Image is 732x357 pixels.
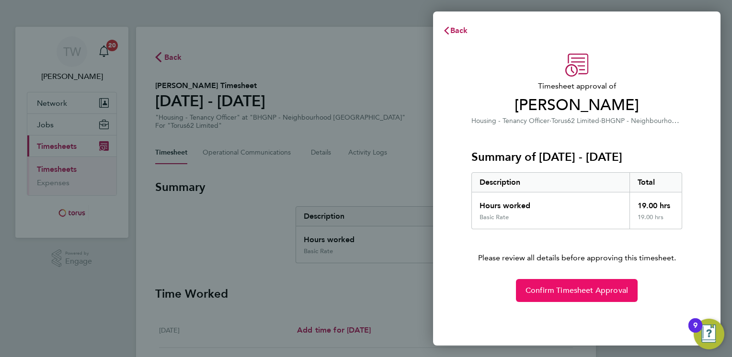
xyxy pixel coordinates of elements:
[471,96,682,115] span: [PERSON_NAME]
[471,117,549,125] span: Housing - Tenancy Officer
[460,229,694,264] p: Please review all details before approving this timesheet.
[471,149,682,165] h3: Summary of [DATE] - [DATE]
[450,26,468,35] span: Back
[629,173,682,192] div: Total
[551,117,599,125] span: Torus62 Limited
[694,319,724,349] button: Open Resource Center, 9 new notifications
[471,80,682,92] span: Timesheet approval of
[629,213,682,229] div: 19.00 hrs
[549,117,551,125] span: ·
[599,117,601,125] span: ·
[629,192,682,213] div: 19.00 hrs
[472,192,629,213] div: Hours worked
[433,21,478,40] button: Back
[516,279,638,302] button: Confirm Timesheet Approval
[471,172,682,229] div: Summary of 15 - 21 Sep 2025
[693,325,698,338] div: 9
[526,286,628,295] span: Confirm Timesheet Approval
[480,213,509,221] div: Basic Rate
[472,173,629,192] div: Description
